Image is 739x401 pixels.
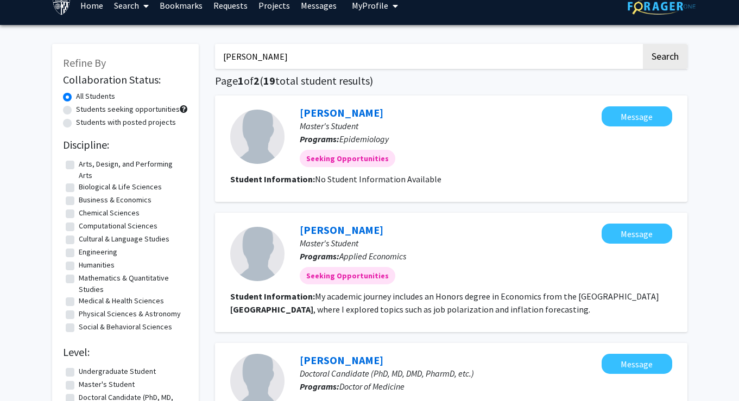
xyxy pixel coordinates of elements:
b: Student Information: [230,174,315,184]
label: Physical Sciences & Astronomy [79,308,181,320]
span: Master's Student [300,120,358,131]
label: Undergraduate Student [79,366,156,377]
button: Message Sydney Sun [602,354,672,374]
span: Master's Student [300,238,358,249]
label: Arts, Design, and Performing Arts [79,158,185,181]
label: Business & Economics [79,194,151,206]
b: Programs: [300,133,339,144]
label: Engineering [79,246,117,258]
span: Refine By [63,56,106,69]
a: [PERSON_NAME] [300,223,383,237]
b: Programs: [300,251,339,262]
b: Programs: [300,381,339,392]
a: [PERSON_NAME] [300,106,383,119]
label: Social & Behavioral Sciences [79,321,172,333]
h2: Discipline: [63,138,188,151]
mat-chip: Seeking Opportunities [300,150,395,167]
span: Doctor of Medicine [339,381,405,392]
span: Epidemiology [339,133,389,144]
iframe: Chat [8,352,46,393]
b: Student Information: [230,291,315,302]
label: Medical & Health Sciences [79,295,164,307]
span: No Student Information Available [315,174,441,184]
h2: Collaboration Status: [63,73,188,86]
label: Students with posted projects [76,117,176,128]
span: 19 [263,74,275,87]
button: Message Minrui Huang [602,224,672,244]
h2: Level: [63,346,188,359]
button: Search [643,44,687,69]
label: Cultural & Language Studies [79,233,169,245]
span: 2 [254,74,260,87]
label: Students seeking opportunities [76,104,180,115]
span: Applied Economics [339,251,406,262]
input: Search Keywords [215,44,641,69]
a: [PERSON_NAME] [300,353,383,367]
label: Biological & Life Sciences [79,181,162,193]
button: Message Sydney Beese [602,106,672,126]
label: Chemical Sciences [79,207,140,219]
mat-chip: Seeking Opportunities [300,267,395,284]
label: All Students [76,91,115,102]
span: Doctoral Candidate (PhD, MD, DMD, PharmD, etc.) [300,368,474,379]
label: Master's Student [79,379,135,390]
b: [GEOGRAPHIC_DATA] [230,304,313,315]
label: Computational Sciences [79,220,157,232]
fg-read-more: My academic journey includes an Honors degree in Economics from the [GEOGRAPHIC_DATA] , where I e... [230,291,659,315]
span: 1 [238,74,244,87]
label: Humanities [79,259,115,271]
label: Mathematics & Quantitative Studies [79,272,185,295]
h1: Page of ( total student results) [215,74,687,87]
